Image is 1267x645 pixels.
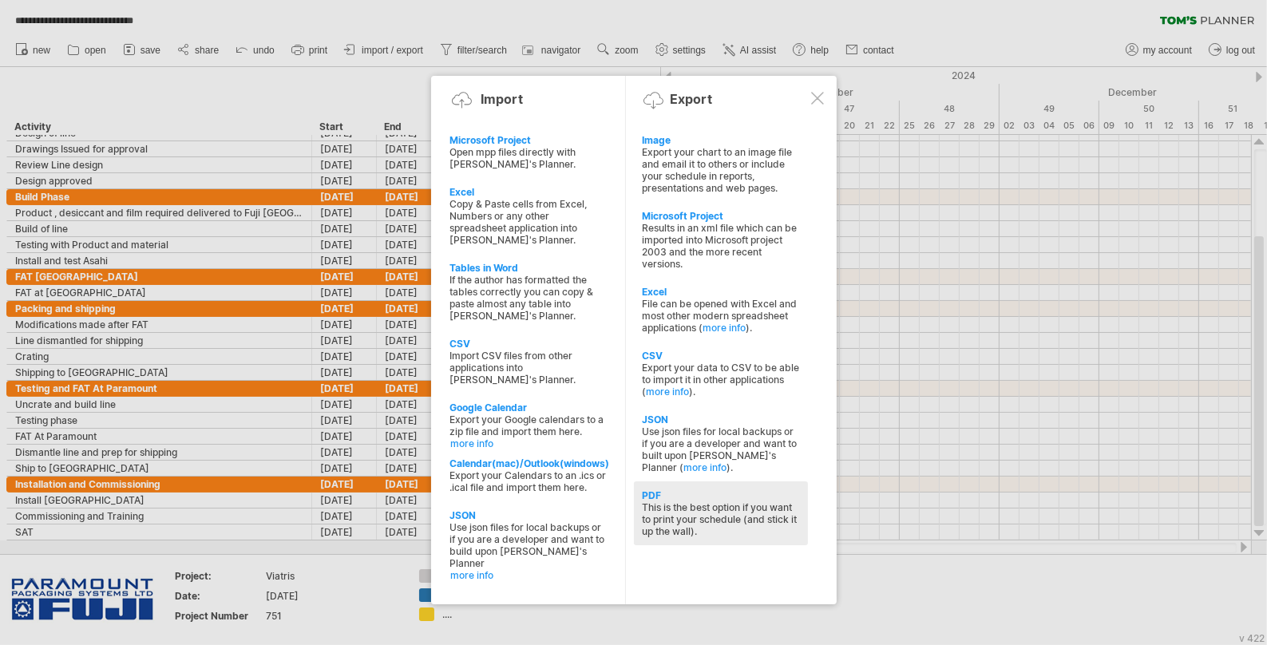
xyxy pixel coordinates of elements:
div: Export your data to CSV to be able to import it in other applications ( ). [642,362,800,398]
a: more info [451,569,609,581]
a: more info [451,437,609,449]
div: Excel [642,286,800,298]
div: If the author has formatted the tables correctly you can copy & paste almost any table into [PERS... [450,274,608,322]
div: CSV [642,350,800,362]
a: more info [683,461,727,473]
div: Copy & Paste cells from Excel, Numbers or any other spreadsheet application into [PERSON_NAME]'s ... [450,198,608,246]
div: Use json files for local backups or if you are a developer and want to built upon [PERSON_NAME]'s... [642,425,800,473]
div: Export [671,91,713,107]
div: Export your chart to an image file and email it to others or include your schedule in reports, pr... [642,146,800,194]
a: more info [703,322,746,334]
div: File can be opened with Excel and most other modern spreadsheet applications ( ). [642,298,800,334]
div: JSON [642,414,800,425]
div: PDF [642,489,800,501]
div: Import [481,91,524,107]
div: Results in an xml file which can be imported into Microsoft project 2003 and the more recent vers... [642,222,800,270]
div: This is the best option if you want to print your schedule (and stick it up the wall). [642,501,800,537]
a: more info [646,386,689,398]
div: Microsoft Project [642,210,800,222]
div: Tables in Word [450,262,608,274]
div: Excel [450,186,608,198]
div: Image [642,134,800,146]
